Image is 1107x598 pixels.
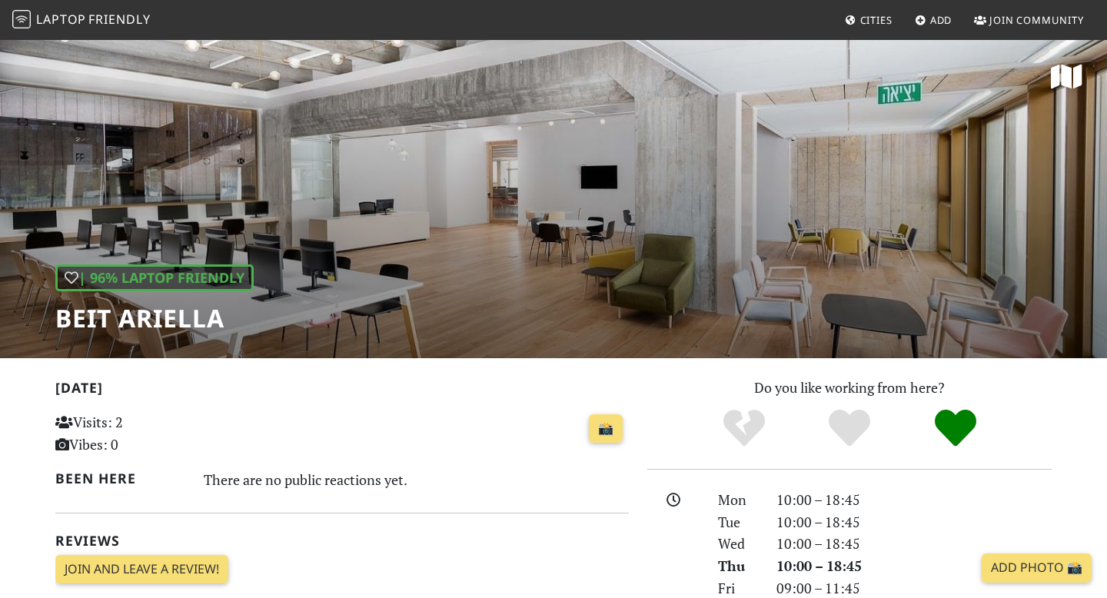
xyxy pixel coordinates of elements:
[12,10,31,28] img: LaptopFriendly
[709,489,767,511] div: Mon
[12,7,151,34] a: LaptopFriendly LaptopFriendly
[767,489,1061,511] div: 10:00 – 18:45
[839,6,899,34] a: Cities
[968,6,1090,34] a: Join Community
[709,511,767,533] div: Tue
[796,407,903,450] div: Yes
[903,407,1009,450] div: Definitely!
[767,533,1061,555] div: 10:00 – 18:45
[55,264,254,291] div: | 96% Laptop Friendly
[930,13,952,27] span: Add
[55,380,629,402] h2: [DATE]
[767,511,1061,533] div: 10:00 – 18:45
[204,467,630,492] div: There are no public reactions yet.
[909,6,959,34] a: Add
[982,553,1092,583] a: Add Photo 📸
[55,304,254,333] h1: Beit Ariella
[860,13,893,27] span: Cities
[55,555,228,584] a: Join and leave a review!
[36,11,86,28] span: Laptop
[709,555,767,577] div: Thu
[55,411,234,456] p: Visits: 2 Vibes: 0
[55,533,629,549] h2: Reviews
[709,533,767,555] div: Wed
[88,11,150,28] span: Friendly
[691,407,797,450] div: No
[55,470,185,487] h2: Been here
[989,13,1084,27] span: Join Community
[589,414,623,444] a: 📸
[767,555,1061,577] div: 10:00 – 18:45
[647,377,1052,399] p: Do you like working from here?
